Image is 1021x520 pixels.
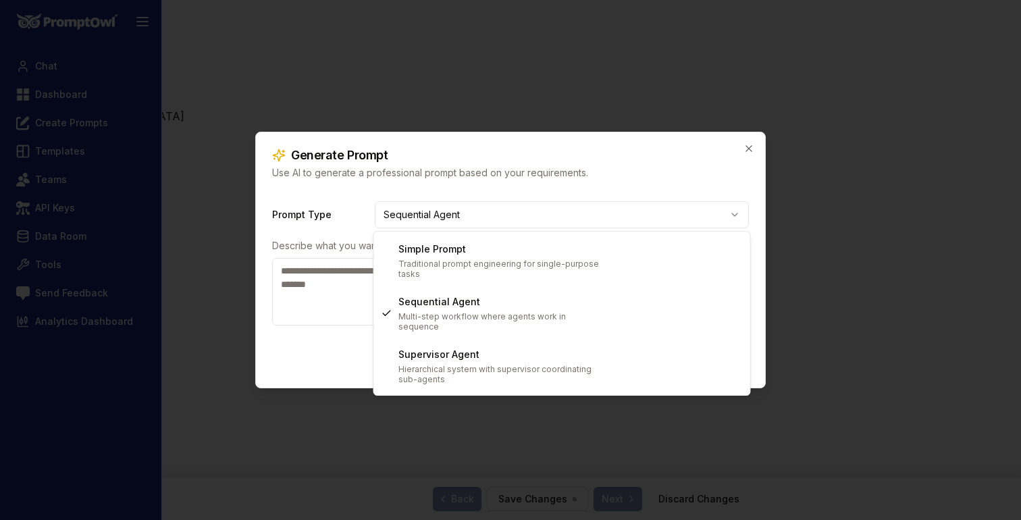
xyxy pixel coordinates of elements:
[398,364,601,384] span: Hierarchical system with supervisor coordinating sub-agents
[398,242,466,256] span: Simple Prompt
[398,348,479,361] span: Supervisor Agent
[398,259,601,279] span: Traditional prompt engineering for single-purpose tasks
[398,311,601,332] span: Multi-step workflow where agents work in sequence
[398,295,480,309] span: Sequential Agent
